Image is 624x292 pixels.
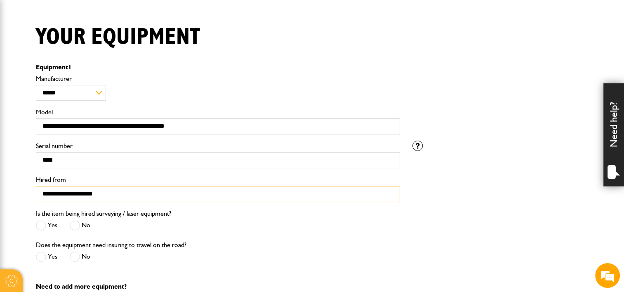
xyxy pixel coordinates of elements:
div: Need help? [603,83,624,186]
p: Need to add more equipment? [36,283,589,290]
div: Chat with us now [43,46,139,57]
label: No [70,252,90,262]
label: Hired from [36,177,400,183]
p: Equipment [36,64,400,71]
label: Does the equipment need insuring to travel on the road? [36,242,186,248]
em: Start Chat [112,229,150,240]
h1: Your equipment [36,24,200,51]
label: Serial number [36,143,400,149]
label: No [70,220,90,231]
img: d_20077148190_company_1631870298795_20077148190 [14,46,35,57]
label: Is the item being hired surveying / laser equipment? [36,210,171,217]
label: Model [36,109,400,115]
span: 1 [68,63,72,71]
label: Manufacturer [36,75,400,82]
input: Enter your last name [11,76,151,94]
input: Enter your email address [11,101,151,119]
label: Yes [36,220,57,231]
label: Yes [36,252,57,262]
div: Minimize live chat window [135,4,155,24]
input: Enter your phone number [11,125,151,143]
textarea: Type your message and hit 'Enter' [11,149,151,222]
